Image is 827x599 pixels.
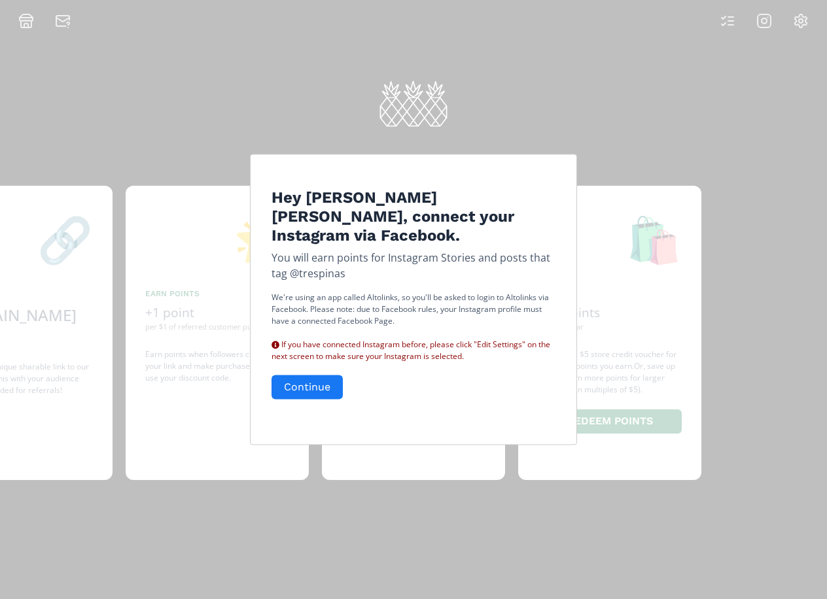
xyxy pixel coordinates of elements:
div: Edit Program [250,154,577,445]
p: We're using an app called Altolinks, so you'll be asked to login to Altolinks via Facebook. Pleas... [272,292,555,363]
p: You will earn points for Instagram Stories and posts that tag @trespinas [272,250,555,282]
button: Continue [272,375,343,400]
h4: Hey [PERSON_NAME] [PERSON_NAME], connect your Instagram via Facebook. [272,188,555,245]
div: If you have connected Instagram before, please click "Edit Settings" on the next screen to make s... [272,328,555,363]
